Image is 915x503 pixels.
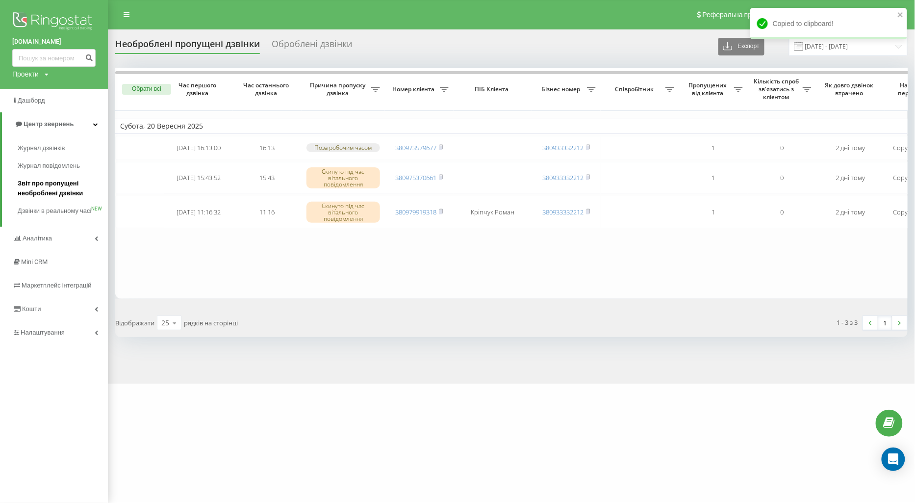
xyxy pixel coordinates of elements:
td: 1 [679,162,748,194]
td: 2 дні тому [816,162,885,194]
span: Номер клієнта [390,85,440,93]
td: 15:43 [233,162,302,194]
div: Необроблені пропущені дзвінки [115,39,260,54]
td: 1 [679,136,748,160]
td: [DATE] 11:16:32 [164,196,233,228]
a: Дзвінки в реальному часіNEW [18,202,108,220]
input: Пошук за номером [12,49,96,67]
div: Оброблені дзвінки [272,39,352,54]
span: Пропущених від клієнта [684,81,734,97]
a: [DOMAIN_NAME] [12,37,96,47]
span: ПІБ Клієнта [462,85,524,93]
td: 11:16 [233,196,302,228]
span: Mini CRM [21,258,48,265]
td: Кріпчук Роман [454,196,532,228]
td: 16:13 [233,136,302,160]
a: 380979919318 [395,208,436,216]
td: [DATE] 15:43:52 [164,162,233,194]
span: Маркетплейс інтеграцій [22,282,92,289]
span: Налаштування [21,329,65,336]
span: Дашборд [18,97,45,104]
td: 2 дні тому [816,196,885,228]
span: Відображати [115,318,154,327]
span: Кількість спроб зв'язатись з клієнтом [753,78,803,101]
span: Журнал повідомлень [18,161,80,171]
div: Проекти [12,69,39,79]
span: Аналiтика [23,235,52,242]
div: Copied to clipboard! [750,8,907,39]
span: Як довго дзвінок втрачено [824,81,877,97]
a: Звіт про пропущені необроблені дзвінки [18,175,108,202]
td: 0 [748,196,816,228]
a: 380975370661 [395,173,436,182]
span: Звіт про пропущені необроблені дзвінки [18,179,103,198]
span: Кошти [22,305,41,313]
div: 25 [161,318,169,328]
a: 380973579677 [395,143,436,152]
button: Експорт [718,38,764,55]
a: 1 [878,316,892,330]
div: 1 - 3 з 3 [837,318,858,327]
button: close [897,11,904,20]
td: 2 дні тому [816,136,885,160]
a: Журнал дзвінків [18,139,108,157]
a: Журнал повідомлень [18,157,108,175]
button: Обрати всі [122,84,171,95]
span: Причина пропуску дзвінка [306,81,371,97]
span: Центр звернень [24,120,74,128]
td: [DATE] 16:13:00 [164,136,233,160]
span: Бізнес номер [537,85,587,93]
span: Журнал дзвінків [18,143,65,153]
a: Центр звернень [2,112,108,136]
span: Реферальна програма [703,11,775,19]
a: 380933332212 [542,173,584,182]
img: Ringostat logo [12,10,96,34]
a: 380933332212 [542,143,584,152]
span: Дзвінки в реальному часі [18,206,91,216]
span: Час першого дзвінка [172,81,225,97]
div: Open Intercom Messenger [882,448,905,471]
div: Поза робочим часом [306,143,380,152]
td: 0 [748,162,816,194]
td: 1 [679,196,748,228]
a: 380933332212 [542,208,584,216]
span: Співробітник [606,85,665,93]
div: Скинуто під час вітального повідомлення [306,202,380,223]
span: рядків на сторінці [184,318,238,327]
td: 0 [748,136,816,160]
div: Скинуто під час вітального повідомлення [306,167,380,189]
span: Час останнього дзвінка [241,81,294,97]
